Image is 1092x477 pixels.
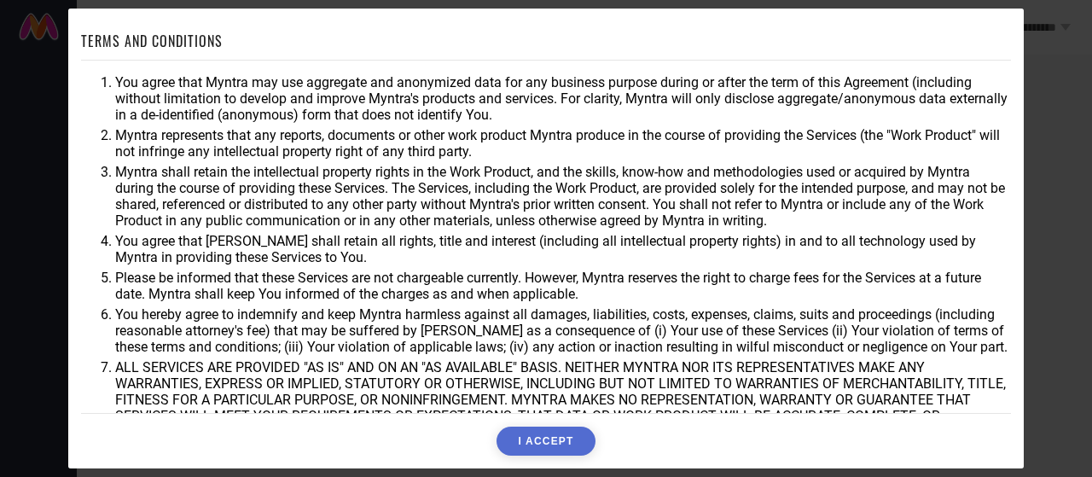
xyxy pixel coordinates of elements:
[81,31,223,51] h1: TERMS AND CONDITIONS
[115,74,1011,123] li: You agree that Myntra may use aggregate and anonymized data for any business purpose during or af...
[115,270,1011,302] li: Please be informed that these Services are not chargeable currently. However, Myntra reserves the...
[115,164,1011,229] li: Myntra shall retain the intellectual property rights in the Work Product, and the skills, know-ho...
[115,233,1011,265] li: You agree that [PERSON_NAME] shall retain all rights, title and interest (including all intellect...
[497,427,595,456] button: I ACCEPT
[115,127,1011,160] li: Myntra represents that any reports, documents or other work product Myntra produce in the course ...
[115,306,1011,355] li: You hereby agree to indemnify and keep Myntra harmless against all damages, liabilities, costs, e...
[115,359,1011,440] li: ALL SERVICES ARE PROVIDED "AS IS" AND ON AN "AS AVAILABLE" BASIS. NEITHER MYNTRA NOR ITS REPRESEN...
